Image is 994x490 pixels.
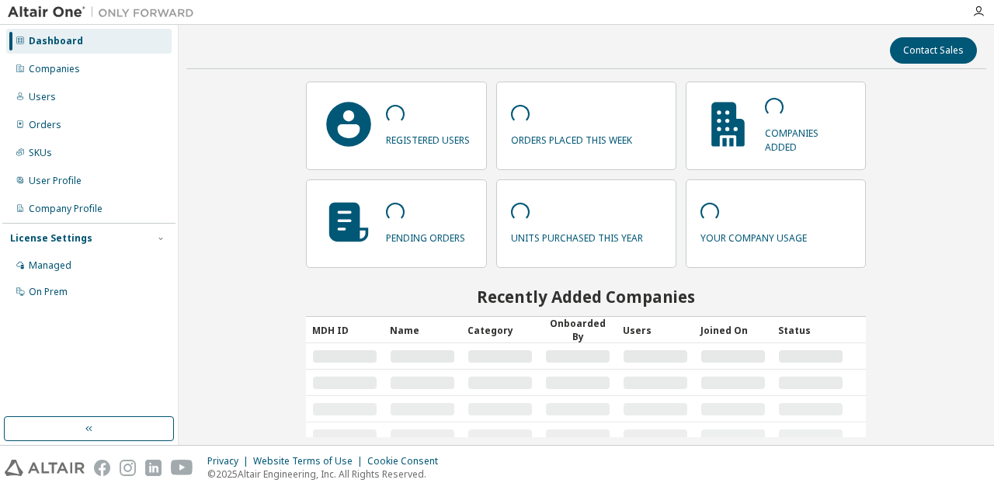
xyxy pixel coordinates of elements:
[29,119,61,131] div: Orders
[29,35,83,47] div: Dashboard
[700,318,766,342] div: Joined On
[390,318,455,342] div: Name
[207,455,253,467] div: Privacy
[207,467,447,481] p: © 2025 Altair Engineering, Inc. All Rights Reserved.
[511,129,632,147] p: orders placed this week
[467,318,533,342] div: Category
[8,5,202,20] img: Altair One
[29,147,52,159] div: SKUs
[890,37,977,64] button: Contact Sales
[545,317,610,343] div: Onboarded By
[312,318,377,342] div: MDH ID
[10,232,92,245] div: License Settings
[171,460,193,476] img: youtube.svg
[29,63,80,75] div: Companies
[386,227,465,245] p: pending orders
[5,460,85,476] img: altair_logo.svg
[29,259,71,272] div: Managed
[29,175,82,187] div: User Profile
[765,122,851,153] p: companies added
[29,286,68,298] div: On Prem
[94,460,110,476] img: facebook.svg
[145,460,162,476] img: linkedin.svg
[511,227,643,245] p: units purchased this year
[253,455,367,467] div: Website Terms of Use
[120,460,136,476] img: instagram.svg
[778,318,843,342] div: Status
[386,129,470,147] p: registered users
[306,287,866,307] h2: Recently Added Companies
[367,455,447,467] div: Cookie Consent
[700,227,807,245] p: your company usage
[623,318,688,342] div: Users
[29,91,56,103] div: Users
[29,203,103,215] div: Company Profile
